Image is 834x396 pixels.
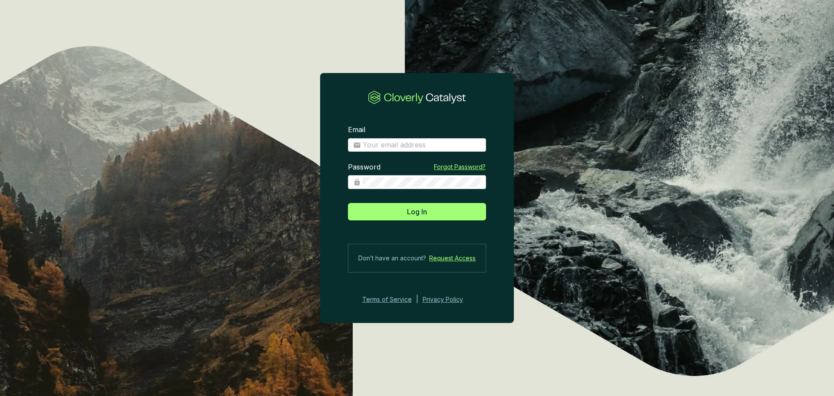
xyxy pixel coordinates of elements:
div: | [416,294,418,305]
a: Terms of Service [360,294,412,305]
label: Password [348,163,381,172]
a: Request Access [429,253,476,263]
input: Password [363,177,481,187]
a: Forgot Password? [434,163,486,171]
span: Don’t have an account? [358,253,426,263]
input: Email [363,140,481,150]
span: Log In [407,206,427,217]
button: Log In [348,203,486,220]
label: Email [348,125,365,135]
a: Privacy Policy [423,294,475,305]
